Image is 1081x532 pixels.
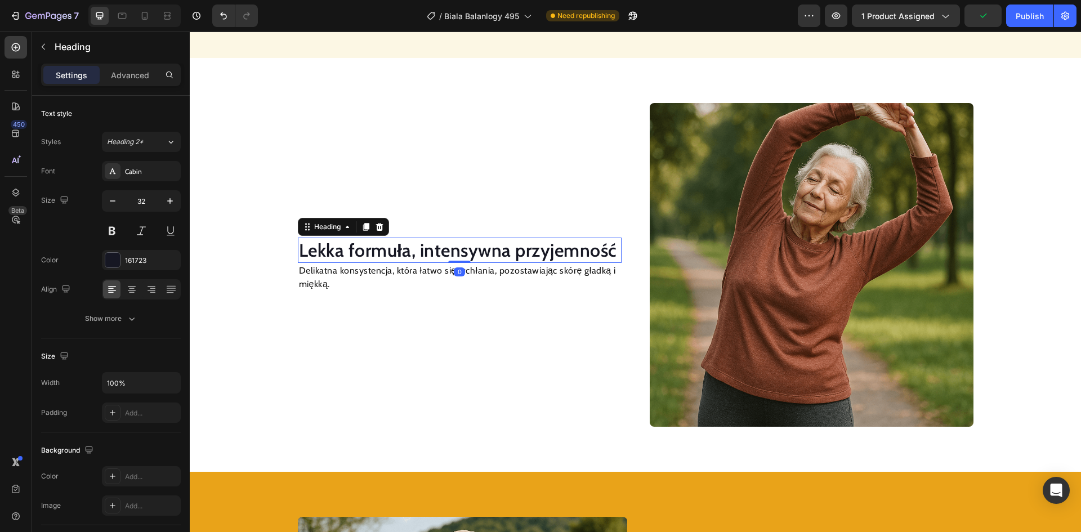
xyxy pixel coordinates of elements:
div: Cabin [125,167,178,177]
div: 450 [11,120,27,129]
div: Align [41,282,73,297]
div: Color [41,255,59,265]
iframe: Design area [190,32,1081,532]
button: 7 [5,5,84,27]
p: Delikatna konsystencja, która łatwo się wchłania, pozostawiając skórę gładką i miękką. [109,233,431,260]
div: Size [41,193,71,208]
div: Open Intercom Messenger [1043,477,1070,504]
span: Heading 2* [107,137,144,147]
div: Publish [1016,10,1044,22]
p: Heading [55,40,176,53]
div: Beta [8,206,27,215]
span: 1 product assigned [861,10,935,22]
div: 161723 [125,256,178,266]
button: Heading 2* [102,132,181,152]
div: Color [41,471,59,481]
div: Add... [125,408,178,418]
div: Size [41,349,71,364]
p: 7 [74,9,79,23]
div: Padding [41,408,67,418]
div: Image [41,500,61,511]
p: Advanced [111,69,149,81]
p: Settings [56,69,87,81]
button: 1 product assigned [852,5,960,27]
div: Add... [125,472,178,482]
img: gempages_569554149427905516-0f7f454c-ebbc-4f25-a12d-96cb802cb536.png [460,71,784,395]
div: 0 [264,236,275,245]
div: Styles [41,137,61,147]
input: Auto [102,373,180,393]
div: Show more [85,313,137,324]
span: / [439,10,442,22]
span: Need republishing [557,11,615,21]
button: Publish [1006,5,1053,27]
span: Biala Balanlogy 495 [444,10,519,22]
button: Show more [41,309,181,329]
div: Add... [125,501,178,511]
div: Font [41,166,55,176]
div: Undo/Redo [212,5,258,27]
div: Text style [41,109,72,119]
div: Width [41,378,60,388]
div: Background [41,443,96,458]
